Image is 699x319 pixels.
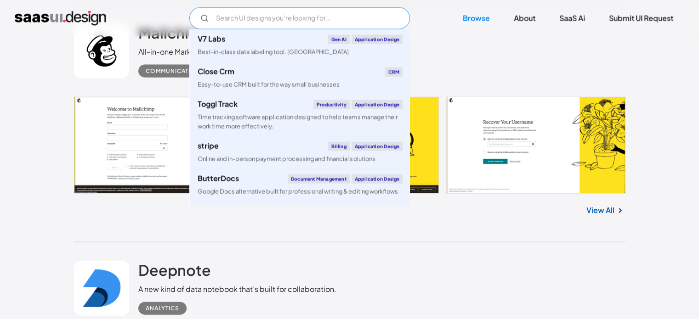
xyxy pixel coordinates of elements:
div: Google Docs alternative built for professional writing & editing workflows [198,187,398,196]
a: SaaS Ai [548,8,596,28]
div: Document Management [288,174,350,184]
div: Gen AI [328,35,350,44]
div: Time tracking software application designed to help teams manage their work time more effectively. [198,113,403,130]
div: Best-in-class data labeling tool. [GEOGRAPHIC_DATA] [198,48,349,56]
div: Analytics [146,303,179,314]
a: V7 LabsGen AIApplication DesignBest-in-class data labeling tool. [GEOGRAPHIC_DATA] [190,29,410,62]
div: Application Design [352,35,403,44]
div: Communications [146,66,205,77]
a: home [15,11,106,26]
div: Productivity [313,100,349,109]
a: Deepnote [138,261,211,284]
input: Search UI designs you're looking for... [189,7,410,29]
div: stripe [198,142,219,150]
div: CRM [385,67,403,77]
div: Application Design [352,174,403,184]
a: Close CrmCRMEasy-to-use CRM built for the way small businesses [190,62,410,95]
a: About [503,8,546,28]
a: stripeBillingApplication DesignOnline and in-person payment processing and financial solutions [190,136,410,169]
div: Easy-to-use CRM built for the way small businesses [198,80,340,89]
form: Email Form [189,7,410,29]
div: Billing [328,142,349,151]
div: All-in-one Marketing Platform for small business. [138,46,306,57]
div: ButterDocs [198,175,239,182]
div: Toggl Track [198,101,238,108]
a: View All [586,205,614,216]
a: Browse [452,8,501,28]
a: klaviyoEmail MarketingApplication DesignCreate personalised customer experiences across email, SM... [190,201,410,243]
div: V7 Labs [198,35,225,43]
div: Application Design [352,100,403,109]
div: Online and in-person payment processing and financial solutions [198,155,375,163]
div: A new kind of data notebook that’s built for collaboration. [138,284,336,295]
div: Close Crm [198,68,234,75]
a: Toggl TrackProductivityApplication DesignTime tracking software application designed to help team... [190,95,410,136]
h2: Deepnote [138,261,211,279]
a: ButterDocsDocument ManagementApplication DesignGoogle Docs alternative built for professional wri... [190,169,410,201]
div: Application Design [352,142,403,151]
a: Submit UI Request [598,8,684,28]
